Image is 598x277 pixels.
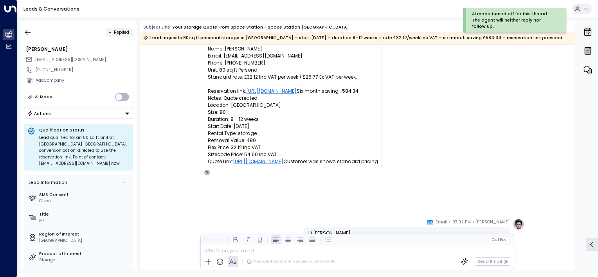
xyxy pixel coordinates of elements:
div: AI mode turned off for this thread. The agent will neither reply nor follow up. [472,11,554,29]
div: AI Mode [35,93,52,101]
span: Faisalward@hotmail.co.uk [35,57,106,63]
div: [GEOGRAPHIC_DATA] [39,237,131,244]
div: Mr [39,218,131,224]
div: Lead requests 80 sq ft personal storage in [GEOGRAPHIC_DATA] – start [DATE] – duration 8–12 weeks... [143,34,562,42]
div: Lead Information [27,180,67,186]
span: • [472,218,474,226]
a: [URL][DOMAIN_NAME] [233,158,283,165]
label: Title [39,211,131,218]
span: [PERSON_NAME] [476,218,510,226]
div: Storage [39,257,131,263]
pre: Name: [PERSON_NAME] Email: [EMAIL_ADDRESS][DOMAIN_NAME] Phone: [PHONE_NUMBER] Unit: 80 sq ft Pers... [208,45,378,165]
a: Leads & Conversations [23,5,79,12]
span: [EMAIL_ADDRESS][DOMAIN_NAME] [35,57,106,63]
label: SMS Consent [39,192,131,198]
span: 07:02 PM [452,218,471,226]
div: Button group with a nested menu [24,108,133,119]
div: Given [39,198,131,204]
label: Region of Interest [39,231,131,237]
span: Cc Bcc [492,237,506,241]
a: [URL][DOMAIN_NAME] [246,88,297,95]
div: Actions [27,111,51,116]
span: Subject Line: [143,24,171,30]
div: Your storage quote from Space Station - Space Station [GEOGRAPHIC_DATA] [172,24,349,31]
div: AddCompany [36,77,133,84]
div: Lead qualified for an 80 sq ft unit at [GEOGRAPHIC_DATA] [GEOGRAPHIC_DATA]; conversion action: di... [39,135,130,167]
button: Redo [214,235,224,244]
img: profile-logo.png [513,218,524,230]
div: [PERSON_NAME] [26,46,133,53]
div: O [204,169,210,176]
p: Qualification Status [39,127,130,133]
div: [PHONE_NUMBER] [36,67,133,73]
button: Cc|Bcc [489,237,509,242]
div: The agent signature is added automatically [247,259,335,264]
button: Undo [202,235,212,244]
span: | [497,237,499,241]
span: Replied [114,29,129,35]
span: Email [436,218,447,226]
div: • [109,27,112,38]
span: • [449,218,451,226]
label: Product of Interest [39,251,131,257]
button: Actions [24,108,133,119]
